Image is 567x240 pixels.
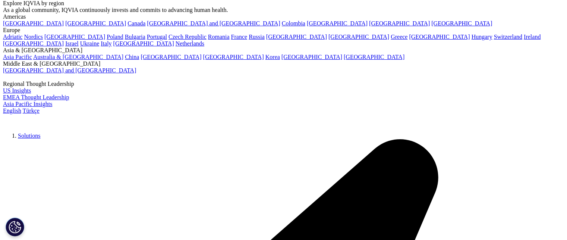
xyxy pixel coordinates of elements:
a: [GEOGRAPHIC_DATA] [409,34,470,40]
a: Solutions [18,133,40,139]
a: Netherlands [176,40,204,47]
a: Poland [107,34,123,40]
a: [GEOGRAPHIC_DATA] [369,20,430,27]
a: Australia & [GEOGRAPHIC_DATA] [33,54,123,60]
a: Adriatic [3,34,22,40]
a: Italy [101,40,111,47]
a: EMEA Thought Leadership [3,94,69,100]
div: Middle East & [GEOGRAPHIC_DATA] [3,60,553,67]
a: Hungary [471,34,492,40]
a: [GEOGRAPHIC_DATA] [328,34,389,40]
a: Portugal [147,34,167,40]
a: [GEOGRAPHIC_DATA] [281,54,342,60]
a: Colombia [282,20,305,27]
div: As a global community, IQVIA continuously invests and commits to advancing human health. [3,7,553,13]
a: Czech Republic [168,34,207,40]
a: [GEOGRAPHIC_DATA] [431,20,492,27]
a: [GEOGRAPHIC_DATA] and [GEOGRAPHIC_DATA] [147,20,280,27]
a: [GEOGRAPHIC_DATA] [65,20,126,27]
a: English [3,107,21,114]
a: [GEOGRAPHIC_DATA] [3,20,64,27]
a: [GEOGRAPHIC_DATA] [113,40,174,47]
a: Greece [391,34,407,40]
a: Romania [208,34,230,40]
a: Asia Pacific [3,54,32,60]
a: [GEOGRAPHIC_DATA] [307,20,368,27]
a: Ukraine [80,40,100,47]
a: Asia Pacific Insights [3,101,52,107]
a: Bulgaria [125,34,145,40]
a: Korea [265,54,280,60]
a: Türkçe [23,107,40,114]
a: [GEOGRAPHIC_DATA] and [GEOGRAPHIC_DATA] [3,67,136,74]
a: Switzerland [494,34,522,40]
a: [GEOGRAPHIC_DATA] [44,34,105,40]
button: Tanımlama Bilgisi Ayarları [6,218,24,236]
a: Russia [249,34,265,40]
div: Europe [3,27,553,34]
a: France [231,34,248,40]
div: Asia & [GEOGRAPHIC_DATA] [3,47,553,54]
a: [GEOGRAPHIC_DATA] [203,54,264,60]
div: Regional Thought Leadership [3,81,553,87]
a: ​[GEOGRAPHIC_DATA] [3,40,64,47]
a: US Insights [3,87,31,94]
a: Ireland [524,34,541,40]
a: [GEOGRAPHIC_DATA] [266,34,327,40]
a: Nordics [24,34,43,40]
a: Israel [65,40,79,47]
a: China [125,54,139,60]
div: Americas [3,13,553,20]
a: Canada [127,20,145,27]
a: [GEOGRAPHIC_DATA] [344,54,404,60]
a: [GEOGRAPHIC_DATA] [141,54,201,60]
